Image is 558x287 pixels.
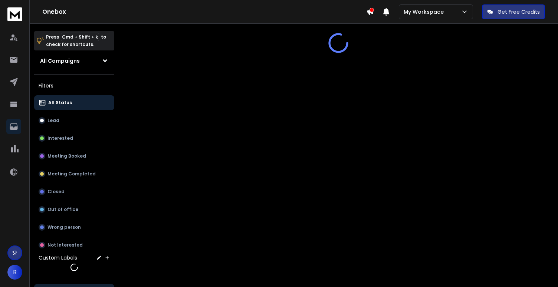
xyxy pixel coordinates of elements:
p: Get Free Credits [498,8,540,16]
button: R [7,265,22,280]
button: Lead [34,113,114,128]
button: All Campaigns [34,53,114,68]
button: Closed [34,184,114,199]
p: All Status [48,100,72,106]
button: All Status [34,95,114,110]
p: Wrong person [47,224,81,230]
button: Out of office [34,202,114,217]
p: Out of office [47,207,78,212]
button: Not Interested [34,238,114,253]
p: Closed [47,189,65,195]
button: Get Free Credits [482,4,545,19]
h3: Filters [34,80,114,91]
button: Meeting Booked [34,149,114,164]
p: Press to check for shortcuts. [46,33,106,48]
h3: Custom Labels [39,254,77,261]
p: Not Interested [47,242,83,248]
button: Meeting Completed [34,166,114,181]
p: Lead [47,118,59,123]
p: Interested [47,135,73,141]
p: My Workspace [404,8,447,16]
span: Cmd + Shift + k [61,33,99,41]
h1: All Campaigns [40,57,80,65]
p: Meeting Completed [47,171,96,177]
p: Meeting Booked [47,153,86,159]
button: Wrong person [34,220,114,235]
h1: Onebox [42,7,366,16]
button: Interested [34,131,114,146]
img: logo [7,7,22,21]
